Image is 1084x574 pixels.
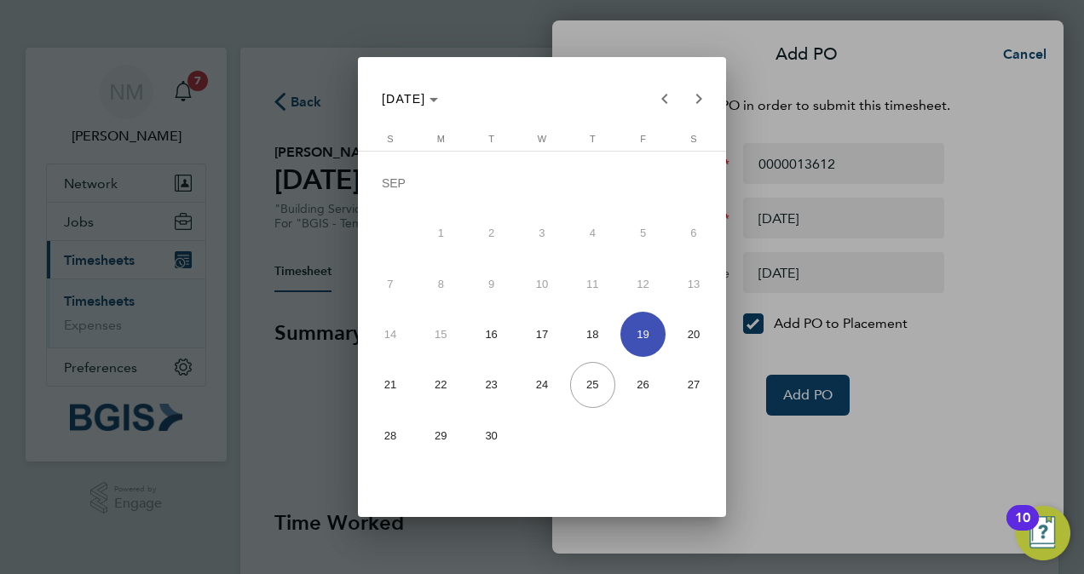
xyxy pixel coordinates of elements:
button: September 20, 2025 [668,309,718,359]
button: September 4, 2025 [568,208,618,258]
span: 13 [671,261,716,307]
button: September 15, 2025 [416,309,466,359]
span: 27 [671,362,716,407]
span: 22 [418,362,464,407]
span: 5 [620,210,666,255]
button: September 5, 2025 [618,208,668,258]
button: September 18, 2025 [568,309,618,359]
button: September 27, 2025 [668,359,718,410]
span: 17 [519,312,564,357]
span: T [488,134,494,144]
button: September 26, 2025 [618,359,668,410]
span: 29 [418,412,464,457]
button: September 14, 2025 [365,309,415,359]
button: September 8, 2025 [416,259,466,309]
span: F [640,134,646,144]
span: 15 [418,312,464,357]
span: 20 [671,312,716,357]
button: September 24, 2025 [516,359,567,410]
span: T [590,134,596,144]
span: W [538,134,546,144]
button: Choose month and year [375,83,446,114]
span: 24 [519,362,564,407]
button: September 19, 2025 [618,309,668,359]
button: September 11, 2025 [568,259,618,309]
span: 1 [418,210,464,255]
span: 14 [367,312,412,357]
button: Next month [682,82,716,116]
button: September 21, 2025 [365,359,415,410]
span: M [437,134,445,144]
span: 30 [469,412,514,457]
button: September 2, 2025 [466,208,516,258]
span: 21 [367,362,412,407]
span: 11 [570,261,615,307]
span: [DATE] [382,92,426,106]
button: September 30, 2025 [466,410,516,461]
button: Open Resource Center, 10 new notifications [1016,506,1070,560]
button: Previous month [648,82,682,116]
button: September 25, 2025 [568,359,618,410]
button: September 13, 2025 [668,259,718,309]
span: S [690,134,696,144]
button: September 23, 2025 [466,359,516,410]
button: September 3, 2025 [516,208,567,258]
button: September 28, 2025 [365,410,415,461]
button: September 10, 2025 [516,259,567,309]
button: September 29, 2025 [416,410,466,461]
span: 4 [570,210,615,255]
button: September 22, 2025 [416,359,466,410]
span: 12 [620,261,666,307]
button: September 12, 2025 [618,259,668,309]
span: 18 [570,312,615,357]
button: September 17, 2025 [516,309,567,359]
span: 10 [519,261,564,307]
span: 9 [469,261,514,307]
span: 8 [418,261,464,307]
span: 23 [469,362,514,407]
span: 28 [367,412,412,457]
span: S [387,134,393,144]
button: September 9, 2025 [466,259,516,309]
span: 7 [367,261,412,307]
div: 10 [1015,518,1030,540]
button: September 1, 2025 [416,208,466,258]
span: 19 [620,312,666,357]
span: 6 [671,210,716,255]
span: 16 [469,312,514,357]
button: September 16, 2025 [466,309,516,359]
span: 25 [570,362,615,407]
button: September 6, 2025 [668,208,718,258]
button: September 7, 2025 [365,259,415,309]
span: 2 [469,210,514,255]
td: SEP [365,158,718,208]
span: 26 [620,362,666,407]
span: 3 [519,210,564,255]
